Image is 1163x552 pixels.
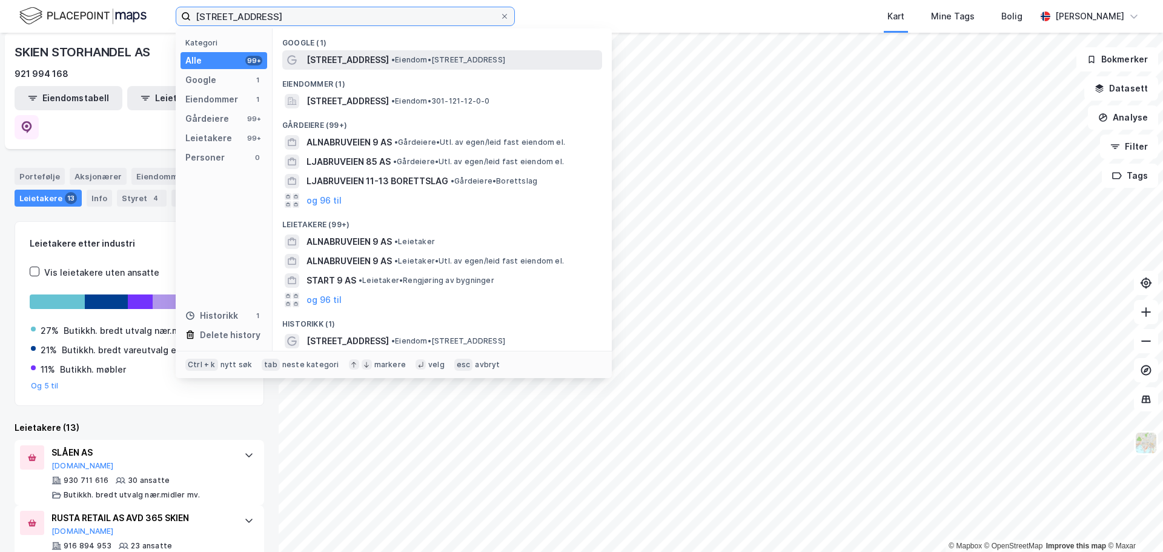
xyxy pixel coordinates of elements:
button: Eiendomstabell [15,86,122,110]
div: 23 ansatte [131,541,172,551]
button: og 96 til [306,193,342,208]
div: RUSTA RETAIL AS AVD 365 SKIEN [51,511,232,525]
div: Info [87,190,112,207]
span: [STREET_ADDRESS] [306,53,389,67]
span: • [394,237,398,246]
div: 1 [253,95,262,104]
span: • [451,176,454,185]
div: 930 711 616 [64,476,108,485]
div: neste kategori [282,360,339,370]
div: Eiendommer [131,168,206,185]
span: LJABRUVEIEN 11-13 BORETTSLAG [306,174,448,188]
div: Leietakere [185,131,232,145]
div: SLÅEN AS [51,445,232,460]
span: Gårdeiere • Utl. av egen/leid fast eiendom el. [394,138,565,147]
div: Bolig [1001,9,1022,24]
span: ALNABRUVEIEN 9 AS [306,254,392,268]
div: Transaksjoner [171,190,254,207]
div: Kart [887,9,904,24]
div: 1 [253,75,262,85]
div: Delete history [200,328,260,342]
button: Og 5 til [31,381,59,391]
div: Leietakere (99+) [273,210,612,232]
span: ALNABRUVEIEN 9 AS [306,234,392,249]
button: og 96 til [306,293,342,307]
div: [PERSON_NAME] [1055,9,1124,24]
span: [STREET_ADDRESS] [306,94,389,108]
div: Kategori [185,38,267,47]
div: 99+ [245,133,262,143]
div: 4 [150,192,162,204]
div: Butikkh. bredt vareutvalg el. [62,343,181,357]
div: avbryt [475,360,500,370]
div: Historikk [185,308,238,323]
div: Styret [117,190,167,207]
span: ALNABRUVEIEN 9 AS [306,135,392,150]
div: 27% [41,324,59,338]
span: Leietaker [394,237,435,247]
div: Ctrl + k [185,359,218,371]
button: Analyse [1088,105,1158,130]
span: • [393,157,397,166]
span: [STREET_ADDRESS] [306,334,389,348]
span: Gårdeiere • Utl. av egen/leid fast eiendom el. [393,157,564,167]
div: 21% [41,343,57,357]
div: 921 994 168 [15,67,68,81]
div: 99+ [245,114,262,124]
div: Kontrollprogram for chat [1102,494,1163,552]
button: Bokmerker [1076,47,1158,71]
div: 11% [41,362,55,377]
div: SKIEN STORHANDEL AS [15,42,153,62]
span: Eiendom • [STREET_ADDRESS] [391,55,505,65]
div: Personer [185,150,225,165]
button: Datasett [1084,76,1158,101]
div: Vis leietakere uten ansatte [44,265,159,280]
span: Leietaker • Rengjøring av bygninger [359,276,494,285]
span: LJABRUVEIEN 85 AS [306,155,391,169]
button: [DOMAIN_NAME] [51,461,114,471]
input: Søk på adresse, matrikkel, gårdeiere, leietakere eller personer [191,7,500,25]
button: Tags [1102,164,1158,188]
span: Leietaker • Utl. av egen/leid fast eiendom el. [394,256,564,266]
div: Leietakere (13) [15,421,264,435]
div: Aksjonærer [70,168,127,185]
div: Mine Tags [931,9,975,24]
div: tab [262,359,280,371]
div: 30 ansatte [128,476,170,485]
div: esc [454,359,473,371]
div: velg [428,360,445,370]
button: Filter [1100,135,1158,159]
span: • [394,256,398,265]
span: • [359,276,362,285]
div: Leietakere etter industri [30,236,249,251]
button: Leietakertabell [127,86,235,110]
span: • [391,336,395,345]
span: • [394,138,398,147]
a: OpenStreetMap [984,542,1043,550]
iframe: Chat Widget [1102,494,1163,552]
img: logo.f888ab2527a4732fd821a326f86c7f29.svg [19,5,147,27]
div: Historikk (1) [273,310,612,331]
span: START 9 AS [306,273,356,288]
div: Butikkh. møbler [60,362,126,377]
div: Butikkh. bredt utvalg nær.midler mv. [64,490,200,500]
div: 0 [253,153,262,162]
div: nytt søk [220,360,253,370]
a: Improve this map [1046,542,1106,550]
div: Eiendommer (1) [273,70,612,91]
button: [DOMAIN_NAME] [51,527,114,536]
span: Eiendom • 301-121-12-0-0 [391,96,490,106]
span: • [391,96,395,105]
div: 1 [253,311,262,321]
div: Gårdeiere [185,111,229,126]
div: Google [185,73,216,87]
img: Z [1135,431,1158,454]
a: Mapbox [949,542,982,550]
div: Leietakere [15,190,82,207]
div: 916 894 953 [64,541,111,551]
div: Google (1) [273,28,612,50]
span: Gårdeiere • Borettslag [451,176,537,186]
div: Alle [185,53,202,68]
span: • [391,55,395,64]
span: Eiendom • [STREET_ADDRESS] [391,336,505,346]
